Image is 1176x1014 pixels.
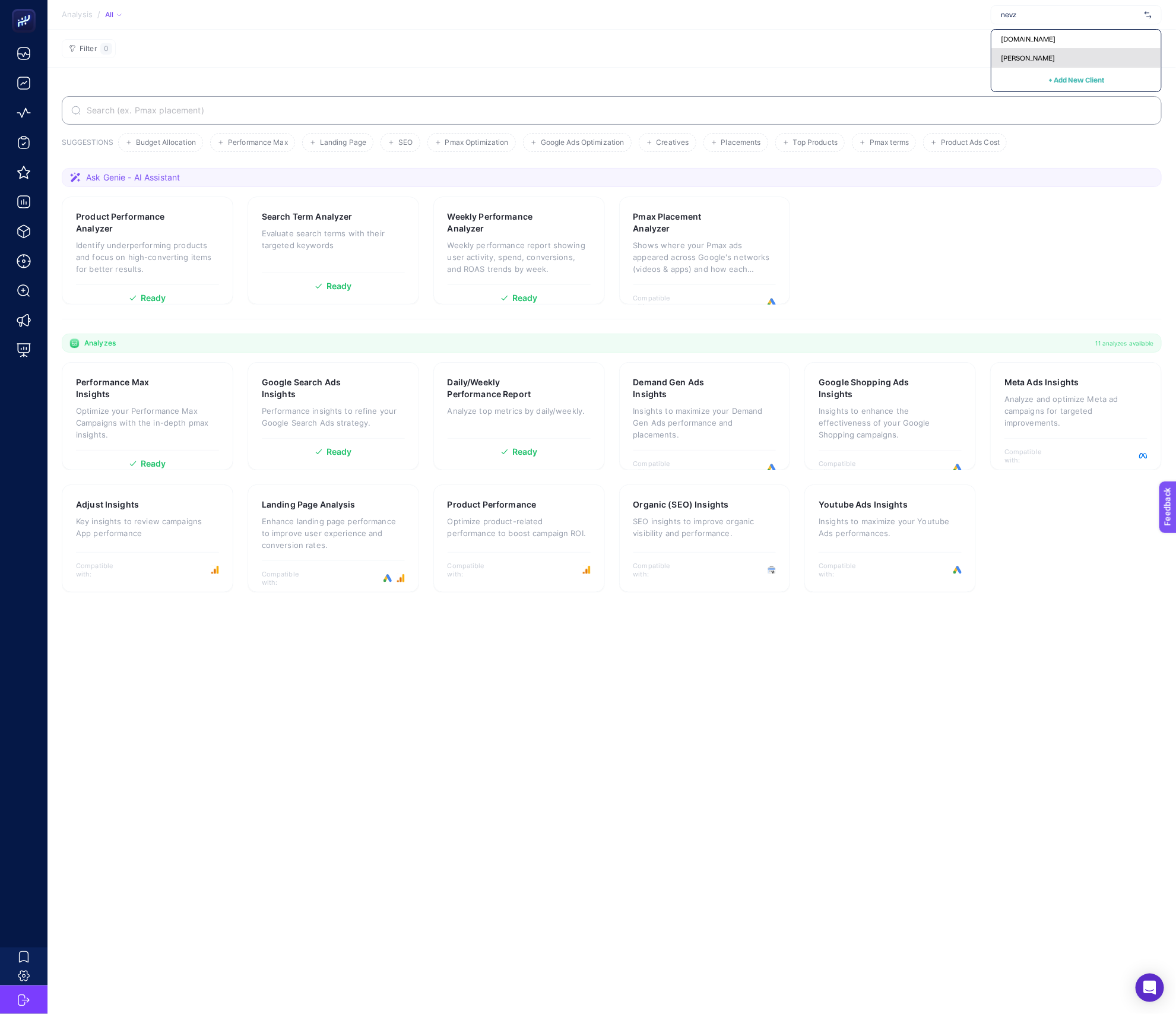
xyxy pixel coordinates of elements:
p: Enhance landing page performance to improve user experience and conversion rates. [262,515,405,551]
span: Compatible with: [1004,448,1058,464]
input: Search [84,106,1152,115]
span: Compatible with: [633,562,687,578]
button: Filter0 [62,39,116,58]
h3: Daily/Weekly Performance Report [448,376,554,400]
h3: Organic (SEO) Insights [633,499,729,511]
p: Insights to enhance the effectiveness of your Google Shopping campaigns. [819,405,962,441]
span: Performance Max [228,138,288,147]
span: Budget Allocation [136,138,196,147]
span: Compatible with: [819,562,872,578]
span: + Add New Client [1048,75,1104,84]
a: Product PerformanceOptimize product-related performance to boost campaign ROI.Compatible with: [433,484,605,592]
a: Organic (SEO) InsightsSEO insights to improve organic visibility and performance.Compatible with: [619,484,791,592]
a: Meta Ads InsightsAnalyze and optimize Meta ad campaigns for targeted improvements.Compatible with: [990,362,1162,470]
p: Shows where your Pmax ads appeared across Google's networks (videos & apps) and how each placemen... [633,239,776,275]
h3: Performance Max Insights [76,376,181,400]
span: Ready [327,282,352,290]
div: Open Intercom Messenger [1136,974,1164,1002]
p: Optimize your Performance Max Campaigns with the in-depth pmax insights. [76,405,219,441]
p: Optimize product-related performance to boost campaign ROI. [448,515,591,539]
p: Insights to maximize your Youtube Ads performances. [819,515,962,539]
h3: Search Term Analyzer [262,211,353,223]
span: Product Ads Cost [941,138,1000,147]
span: Analysis [62,10,93,20]
span: Ready [141,460,166,468]
span: Placements [721,138,761,147]
a: Pmax Placement AnalyzerShows where your Pmax ads appeared across Google's networks (videos & apps... [619,197,791,305]
h3: Adjust Insights [76,499,139,511]
p: Weekly performance report showing user activity, spend, conversions, and ROAS trends by week. [448,239,591,275]
span: Compatible with: [448,562,501,578]
p: Analyze and optimize Meta ad campaigns for targeted improvements. [1004,393,1148,429]
span: Top Products [793,138,838,147]
h3: Product Performance [448,499,537,511]
button: + Add New Client [1048,72,1104,87]
h3: SUGGESTIONS [62,138,113,152]
span: Compatible with: [633,460,687,476]
h3: Product Performance Analyzer [76,211,182,235]
h3: Google Search Ads Insights [262,376,367,400]
p: Insights to maximize your Demand Gen Ads performance and placements. [633,405,776,441]
a: Demand Gen Ads InsightsInsights to maximize your Demand Gen Ads performance and placements.Compat... [619,362,791,470]
span: Ready [512,448,538,456]
span: Analyzes [84,338,116,348]
p: Analyze top metrics by daily/weekly. [448,405,591,417]
a: Google Search Ads InsightsPerformance insights to refine your Google Search Ads strategy.Ready [248,362,419,470]
span: Feedback [7,4,45,13]
a: Youtube Ads InsightsInsights to maximize your Youtube Ads performances.Compatible with: [804,484,976,592]
span: Compatible with: [633,294,687,310]
span: Compatible with: [819,460,872,476]
span: Ask Genie - AI Assistant [86,172,180,183]
a: Daily/Weekly Performance ReportAnalyze top metrics by daily/weekly.Ready [433,362,605,470]
span: Compatible with: [262,570,315,587]
h3: Landing Page Analysis [262,499,356,511]
a: Google Shopping Ads InsightsInsights to enhance the effectiveness of your Google Shopping campaig... [804,362,976,470]
a: Performance Max InsightsOptimize your Performance Max Campaigns with the in-depth pmax insights.R... [62,362,233,470]
p: Performance insights to refine your Google Search Ads strategy. [262,405,405,429]
input: melontaxi [1001,10,1140,20]
span: Compatible with: [76,562,129,578]
a: Landing Page AnalysisEnhance landing page performance to improve user experience and conversion r... [248,484,419,592]
span: 0 [104,44,109,53]
a: Weekly Performance AnalyzerWeekly performance report showing user activity, spend, conversions, a... [433,197,605,305]
p: SEO insights to improve organic visibility and performance. [633,515,776,539]
span: [DOMAIN_NAME] [1001,34,1055,44]
span: Ready [512,294,538,302]
a: Search Term AnalyzerEvaluate search terms with their targeted keywordsReady [248,197,419,305]
span: Google Ads Optimization [541,138,625,147]
h3: Google Shopping Ads Insights [819,376,925,400]
a: Product Performance AnalyzerIdentify underperforming products and focus on high-converting items ... [62,197,233,305]
span: Ready [141,294,166,302]
img: svg%3e [1145,9,1152,21]
span: Filter [80,45,97,53]
span: 11 analyzes available [1096,338,1154,348]
h3: Meta Ads Insights [1004,376,1079,388]
span: / [97,9,100,19]
span: Pmax terms [870,138,909,147]
span: Pmax Optimization [445,138,509,147]
h3: Demand Gen Ads Insights [633,376,738,400]
h3: Weekly Performance Analyzer [448,211,554,235]
p: Evaluate search terms with their targeted keywords [262,227,405,251]
span: Creatives [657,138,689,147]
span: Ready [327,448,352,456]
p: Identify underperforming products and focus on high-converting items for better results. [76,239,219,275]
a: Adjust InsightsKey insights to review campaigns App performanceCompatible with: [62,484,233,592]
span: [PERSON_NAME] [1001,53,1055,63]
span: Landing Page [320,138,366,147]
p: Key insights to review campaigns App performance [76,515,219,539]
div: All [105,10,122,20]
h3: Pmax Placement Analyzer [633,211,738,235]
span: SEO [398,138,413,147]
h3: Youtube Ads Insights [819,499,908,511]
